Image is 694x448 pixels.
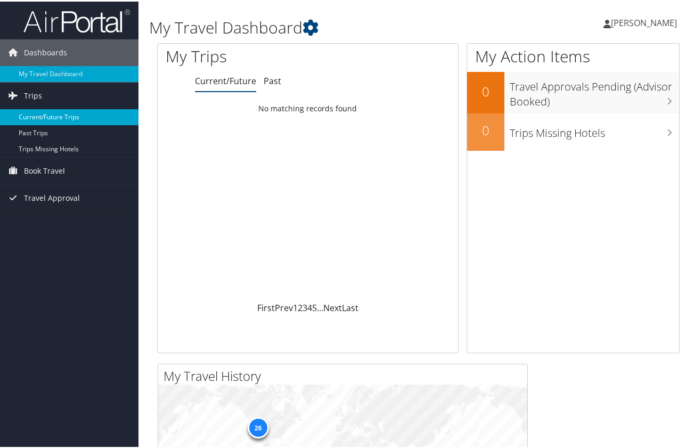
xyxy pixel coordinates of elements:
span: Book Travel [24,156,65,183]
a: 3 [303,300,307,312]
h3: Travel Approvals Pending (Advisor Booked) [510,72,679,108]
a: 5 [312,300,317,312]
h1: My Trips [166,44,325,66]
h2: 0 [467,81,504,99]
span: Trips [24,81,42,108]
a: 2 [298,300,303,312]
span: Travel Approval [24,183,80,210]
h1: My Action Items [467,44,679,66]
a: Current/Future [195,74,256,85]
h2: 0 [467,120,504,138]
a: 0Trips Missing Hotels [467,112,679,149]
a: Prev [275,300,293,312]
span: Dashboards [24,38,67,64]
div: 26 [247,416,268,437]
span: [PERSON_NAME] [611,15,677,27]
h1: My Travel Dashboard [149,15,508,37]
a: 1 [293,300,298,312]
a: Next [323,300,342,312]
h2: My Travel History [164,365,527,384]
a: 0Travel Approvals Pending (Advisor Booked) [467,70,679,111]
a: First [257,300,275,312]
a: [PERSON_NAME] [603,5,688,37]
a: Last [342,300,358,312]
h3: Trips Missing Hotels [510,119,679,139]
a: Past [264,74,281,85]
a: 4 [307,300,312,312]
td: No matching records found [158,97,458,117]
span: … [317,300,323,312]
img: airportal-logo.png [23,7,130,32]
